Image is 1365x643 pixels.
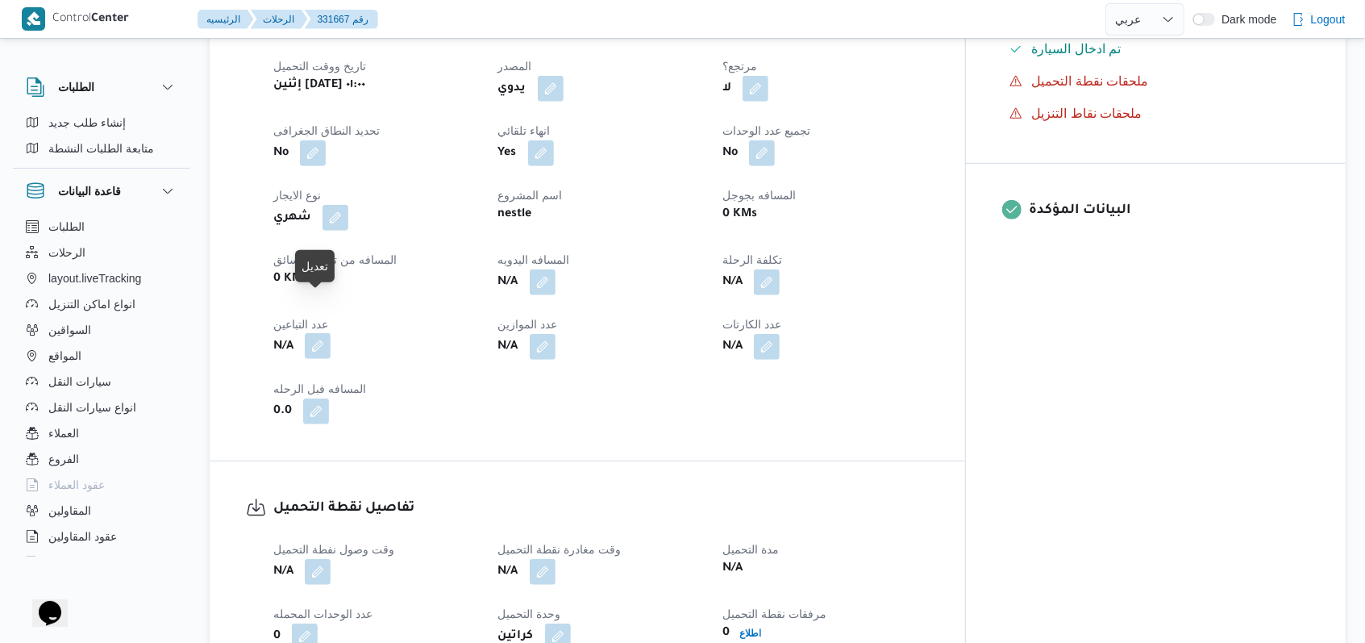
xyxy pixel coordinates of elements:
[19,136,184,161] button: متابعة الطلبات النشطة
[273,76,365,95] b: إثنين [DATE] ٠١:٠٠
[1030,200,1309,222] h3: البيانات المؤكدة
[48,346,81,365] span: المواقع
[48,269,141,288] span: layout.liveTracking
[1003,101,1309,127] button: ملحقات نقاط التنزيل
[48,449,79,469] span: الفروع
[1032,42,1122,56] span: تم ادخال السيارة
[48,243,85,262] span: الرحلات
[19,446,184,472] button: الفروع
[19,214,184,240] button: الطلبات
[1032,74,1149,88] span: ملحقات نقطة التحميل
[722,189,796,202] span: المسافه بجوجل
[1032,72,1149,91] span: ملحقات نقطة التحميل
[19,524,184,549] button: عقود المقاولين
[1032,104,1142,123] span: ملحقات نقاط التنزيل
[498,253,570,266] span: المسافه اليدويه
[48,527,117,546] span: عقود المقاولين
[305,10,378,29] button: 331667 رقم
[722,79,731,98] b: لا
[13,214,190,563] div: قاعدة البيانات
[1311,10,1346,29] span: Logout
[48,553,115,572] span: اجهزة التليفون
[1003,36,1309,62] button: تم ادخال السيارة
[19,395,184,420] button: انواع سيارات النقل
[19,369,184,395] button: سيارات النقل
[48,398,136,417] span: انواع سيارات النقل
[273,269,308,289] b: 0 KMs
[273,498,929,520] h3: تفاصيل نقطة التحميل
[1003,69,1309,94] button: ملحقات نقطة التحميل
[48,372,111,391] span: سيارات النقل
[58,182,121,201] h3: قاعدة البيانات
[26,77,177,97] button: الطلبات
[722,273,743,292] b: N/A
[273,543,394,556] span: وقت وصول نفطة التحميل
[722,337,743,357] b: N/A
[273,208,311,228] b: شهري
[722,543,779,556] span: مدة التحميل
[19,291,184,317] button: انواع اماكن التنزيل
[16,578,68,627] iframe: chat widget
[273,382,366,395] span: المسافه فبل الرحله
[722,205,757,224] b: 0 KMs
[48,113,126,132] span: إنشاء طلب جديد
[722,253,782,266] span: تكلفة الرحلة
[273,562,293,582] b: N/A
[273,608,372,620] span: عدد الوحدات المحمله
[722,124,810,137] span: تجميع عدد الوحدات
[22,7,45,31] img: X8yXhbKr1z7QwAAAABJRU5ErkJggg==
[1032,40,1122,59] span: تم ادخال السيارة
[722,624,730,643] b: 0
[498,124,551,137] span: انهاء تلقائي
[19,498,184,524] button: المقاولين
[19,240,184,265] button: الرحلات
[722,559,743,578] b: N/A
[48,217,85,236] span: الطلبات
[273,124,380,137] span: تحديد النطاق الجغرافى
[48,424,79,443] span: العملاء
[26,182,177,201] button: قاعدة البيانات
[739,628,761,639] b: اطلاع
[498,273,518,292] b: N/A
[1285,3,1352,35] button: Logout
[198,10,254,29] button: الرئيسيه
[722,608,826,620] span: مرفقات نقطة التحميل
[498,205,532,224] b: nestle
[19,472,184,498] button: عقود العملاء
[48,294,135,314] span: انواع اماكن التنزيل
[48,139,154,158] span: متابعة الطلبات النشطة
[498,318,558,331] span: عدد الموازين
[48,501,91,520] span: المقاولين
[722,144,738,163] b: No
[13,110,190,168] div: الطلبات
[48,320,91,340] span: السواقين
[273,337,293,357] b: N/A
[302,257,328,276] div: تعديل
[498,189,563,202] span: اسم المشروع
[733,624,768,643] button: اطلاع
[273,318,328,331] span: عدد التباعين
[498,144,517,163] b: Yes
[1032,106,1142,120] span: ملحقات نقاط التنزيل
[19,420,184,446] button: العملاء
[19,317,184,343] button: السواقين
[19,265,184,291] button: layout.liveTracking
[498,79,526,98] b: يدوي
[58,77,94,97] h3: الطلبات
[1215,13,1276,26] span: Dark mode
[19,110,184,136] button: إنشاء طلب جديد
[92,13,130,26] b: Center
[498,562,518,582] b: N/A
[273,402,292,421] b: 0.0
[273,144,289,163] b: No
[273,253,397,266] span: المسافه من تطبيق السائق
[722,60,757,73] span: مرتجع؟
[19,549,184,575] button: اجهزة التليفون
[498,543,622,556] span: وقت مغادرة نقطة التحميل
[498,60,532,73] span: المصدر
[251,10,308,29] button: الرحلات
[19,343,184,369] button: المواقع
[498,337,518,357] b: N/A
[48,475,105,495] span: عقود العملاء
